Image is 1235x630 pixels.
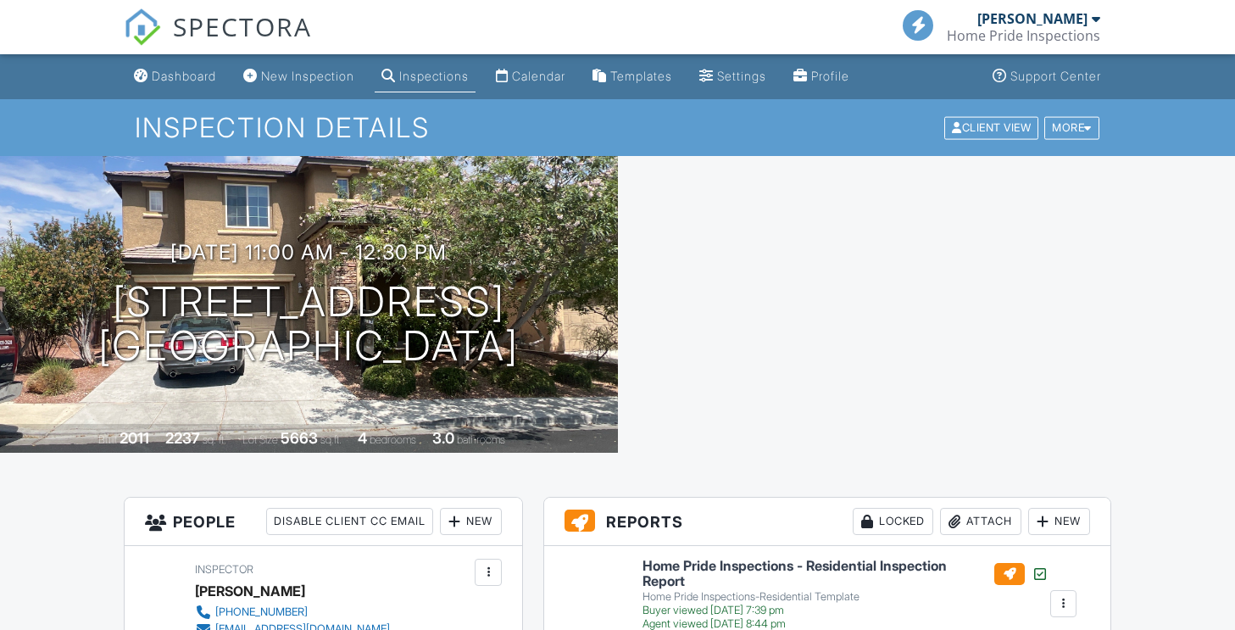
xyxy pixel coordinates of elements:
span: Lot Size [242,433,278,446]
a: Client View [943,120,1043,133]
div: Support Center [1010,69,1101,83]
div: [PHONE_NUMBER] [215,605,308,619]
div: Settings [717,69,766,83]
a: Support Center [986,61,1108,92]
div: [PERSON_NAME] [977,10,1088,27]
h1: [STREET_ADDRESS] [GEOGRAPHIC_DATA] [98,280,519,370]
div: 4 [358,429,367,447]
div: More [1044,116,1099,139]
span: Inspector [195,563,253,576]
div: [PERSON_NAME] [195,578,305,604]
h3: [DATE] 11:00 am - 12:30 pm [170,241,447,264]
span: sq. ft. [203,433,226,446]
a: SPECTORA [124,23,312,59]
div: Home Pride Inspections-Residential Template [643,590,1049,604]
h6: Home Pride Inspections - Residential Inspection Report [643,559,1049,588]
span: Built [98,433,117,446]
div: Locked [853,508,933,535]
a: [PHONE_NUMBER] [195,604,390,621]
a: Templates [586,61,679,92]
a: Settings [693,61,773,92]
div: Calendar [512,69,565,83]
div: Inspections [399,69,469,83]
h3: People [125,498,523,546]
img: The Best Home Inspection Software - Spectora [124,8,161,46]
div: Home Pride Inspections [947,27,1100,44]
span: bathrooms [457,433,505,446]
h1: Inspection Details [135,113,1101,142]
a: Profile [787,61,856,92]
div: New Inspection [261,69,354,83]
div: 2237 [165,429,200,447]
span: bedrooms [370,433,416,446]
div: 3.0 [432,429,454,447]
a: Calendar [489,61,572,92]
span: SPECTORA [173,8,312,44]
div: Attach [940,508,1021,535]
div: Buyer viewed [DATE] 7:39 pm [643,604,1049,617]
div: Client View [944,116,1038,139]
a: Dashboard [127,61,223,92]
h3: Reports [544,498,1110,546]
a: New Inspection [236,61,361,92]
div: Templates [610,69,672,83]
div: New [440,508,502,535]
div: Disable Client CC Email [266,508,433,535]
div: 5663 [281,429,318,447]
a: Inspections [375,61,476,92]
div: Dashboard [152,69,216,83]
div: Profile [811,69,849,83]
span: sq.ft. [320,433,342,446]
div: 2011 [120,429,149,447]
div: New [1028,508,1090,535]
